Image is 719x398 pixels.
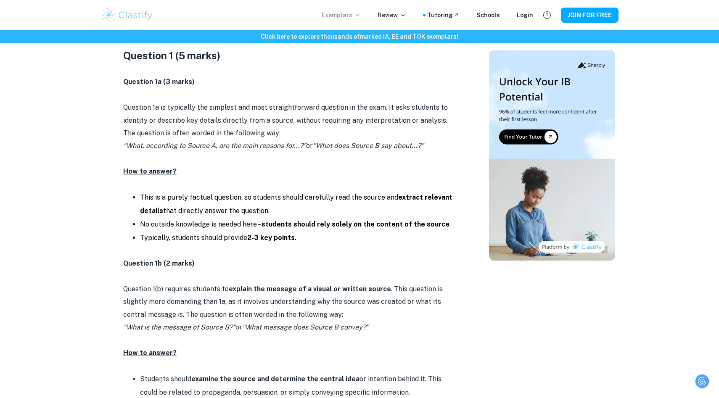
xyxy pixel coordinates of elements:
h6: Click here to explore thousands of marked IA, EE and TOK exemplars ! [2,32,717,41]
a: Tutoring [427,11,460,20]
i: “What, according to Source A, are the main reasons for...?” [123,142,306,150]
i: “What message does Source B convey?” [242,323,369,331]
p: or [123,321,460,334]
h3: Question 1 (5 marks) [123,48,460,63]
i: “What is the message of Source B?” [123,323,235,331]
a: Login [517,11,533,20]
strong: Question 1a (3 marks) [123,78,195,86]
strong: 2-3 key points. [247,234,296,242]
strong: extract relevant details [140,193,452,215]
li: Typically, students should provide [140,231,460,245]
u: How to answer? [123,167,177,175]
button: Help and Feedback [540,8,554,22]
li: This is a purely factual question, so students should carefully read the source and that directly... [140,191,460,218]
img: Clastify logo [100,7,154,24]
img: Thumbnail [489,50,615,261]
li: No outside knowledge is needed here – . [140,218,460,231]
p: Question 1(b) requires students to . This question is slightly more demanding than 1a, as it invo... [123,283,460,321]
strong: students should rely solely on the content of the source [262,220,449,228]
i: "What does Source B say about...?" [313,142,424,150]
p: Exemplars [322,11,361,20]
button: JOIN FOR FREE [561,8,619,23]
strong: Question 1b (2 marks) [123,259,195,267]
a: Schools [476,11,500,20]
u: How to answer? [123,349,177,357]
p: or [123,140,460,152]
strong: examine the source and determine the central idea [191,375,359,383]
p: Review [378,11,406,20]
p: Question 1a is typically the simplest and most straightforward question in the exam. It asks stud... [123,101,460,140]
strong: explain the message of a visual or written source [229,285,391,293]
